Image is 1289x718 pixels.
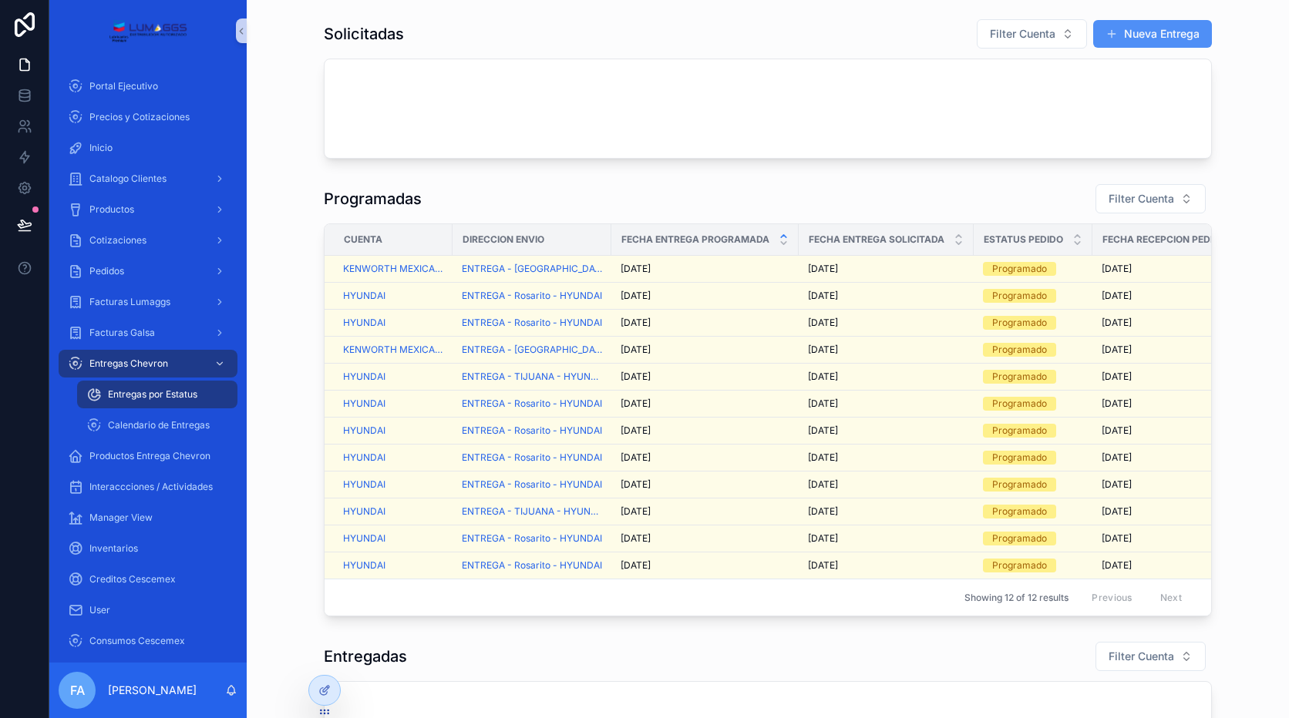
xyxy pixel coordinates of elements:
a: ENTREGA - TIJUANA - HYUNDAI [462,371,602,383]
a: HYUNDAI [343,371,443,383]
a: Productos [59,196,237,223]
span: [DATE] [1102,478,1132,491]
span: ENTREGA - [GEOGRAPHIC_DATA] - KENWORTH MEXICANA [462,263,602,275]
a: [DATE] [1102,317,1247,329]
a: ENTREGA - Rosarito - HYUNDAI [462,451,602,464]
a: HYUNDAI [343,451,385,464]
p: [PERSON_NAME] [108,683,197,698]
a: Facturas Lumaggs [59,288,237,316]
a: [DATE] [621,344,789,356]
span: HYUNDAI [343,290,385,302]
a: Programado [983,451,1083,465]
a: [DATE] [1102,290,1247,302]
span: [DATE] [808,317,838,329]
span: Filter Cuenta [1109,191,1174,206]
span: Creditos Cescemex [89,573,176,585]
a: HYUNDAI [343,559,443,572]
a: HYUNDAI [343,398,385,410]
a: HYUNDAI [343,317,443,329]
button: Select Button [977,19,1087,49]
a: ENTREGA - [GEOGRAPHIC_DATA] - KENWORTH MEXICANA [462,344,602,356]
span: Calendario de Entregas [108,419,210,431]
button: Select Button [1095,642,1206,671]
a: ENTREGA - Rosarito - HYUNDAI [462,559,602,572]
span: Entregas Chevron [89,357,168,370]
div: Programado [992,451,1047,465]
a: [DATE] [808,317,964,329]
a: Programado [983,505,1083,518]
span: FA [70,681,85,700]
div: Programado [992,478,1047,492]
span: Precios y Cotizaciones [89,111,190,123]
span: [DATE] [1102,371,1132,383]
div: Programado [992,505,1047,518]
span: [DATE] [808,424,838,437]
a: Programado [983,316,1083,330]
a: ENTREGA - Rosarito - HYUNDAI [462,478,602,491]
a: [DATE] [621,263,789,275]
a: Manager View [59,504,237,532]
span: Consumos Cescemex [89,635,185,647]
a: [DATE] [808,344,964,356]
a: [DATE] [1102,263,1247,275]
span: Portal Ejecutivo [89,80,158,92]
a: [DATE] [808,532,964,545]
a: Interaccciones / Actividades [59,473,237,501]
span: User [89,604,110,616]
a: [DATE] [808,505,964,518]
span: [DATE] [808,532,838,545]
span: [DATE] [808,290,838,302]
a: [DATE] [1102,451,1247,464]
a: KENWORTH MEXICANA [343,344,443,356]
span: Entregas por Estatus [108,388,197,401]
a: [DATE] [808,451,964,464]
h1: Solicitadas [324,23,404,45]
span: [DATE] [621,559,651,572]
a: [DATE] [621,371,789,383]
a: Productos Entrega Chevron [59,442,237,470]
span: Filter Cuenta [990,26,1055,42]
span: Showing 12 of 12 results [964,592,1069,604]
button: Select Button [1095,184,1206,213]
a: User [59,596,237,624]
span: Catalogo Clientes [89,173,167,185]
a: HYUNDAI [343,290,443,302]
a: Programado [983,262,1083,276]
a: Entregas Chevron [59,350,237,377]
a: Programado [983,370,1083,384]
a: [DATE] [808,371,964,383]
a: [DATE] [621,424,789,437]
span: [DATE] [1102,344,1132,356]
a: HYUNDAI [343,398,443,410]
span: [DATE] [621,290,651,302]
img: App logo [109,18,187,43]
span: ENTREGA - Rosarito - HYUNDAI [462,424,602,437]
h1: Programadas [324,188,422,210]
span: [DATE] [621,263,651,275]
div: Programado [992,559,1047,572]
span: Direccion Envio [463,233,544,246]
span: Inventarios [89,542,138,555]
a: Programado [983,532,1083,545]
a: [DATE] [808,424,964,437]
span: [DATE] [808,559,838,572]
a: [DATE] [808,559,964,572]
a: ENTREGA - Rosarito - HYUNDAI [462,290,602,302]
span: Facturas Lumaggs [89,296,170,308]
a: ENTREGA - Rosarito - HYUNDAI [462,398,602,410]
span: [DATE] [621,398,651,410]
a: HYUNDAI [343,317,385,329]
a: HYUNDAI [343,371,385,383]
span: [DATE] [808,398,838,410]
